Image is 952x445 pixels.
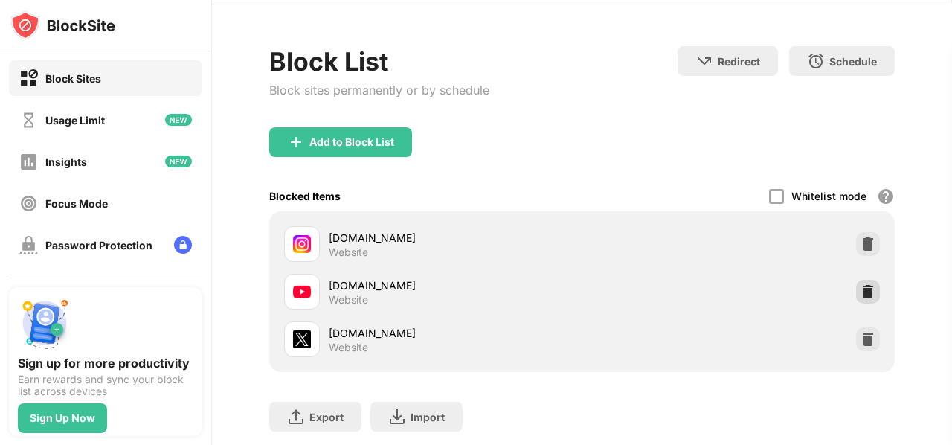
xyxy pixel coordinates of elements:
div: Usage Limit [45,114,105,127]
img: password-protection-off.svg [19,236,38,254]
div: Website [329,293,368,307]
img: logo-blocksite.svg [10,10,115,40]
div: Website [329,246,368,259]
div: Sign up for more productivity [18,356,193,371]
img: focus-off.svg [19,194,38,213]
img: lock-menu.svg [174,236,192,254]
div: Redirect [718,55,760,68]
img: new-icon.svg [165,156,192,167]
div: Block Sites [45,72,101,85]
div: Import [411,411,445,423]
div: Sign Up Now [30,412,95,424]
img: favicons [293,330,311,348]
div: Password Protection [45,239,152,252]
img: block-on.svg [19,69,38,88]
img: favicons [293,283,311,301]
img: favicons [293,235,311,253]
img: new-icon.svg [165,114,192,126]
div: Earn rewards and sync your block list across devices [18,374,193,397]
div: [DOMAIN_NAME] [329,325,582,341]
img: insights-off.svg [19,153,38,171]
div: [DOMAIN_NAME] [329,230,582,246]
div: Add to Block List [309,136,394,148]
div: Website [329,341,368,354]
img: time-usage-off.svg [19,111,38,129]
div: Export [309,411,344,423]
div: Blocked Items [269,190,341,202]
div: Block sites permanently or by schedule [269,83,489,97]
div: Focus Mode [45,197,108,210]
div: [DOMAIN_NAME] [329,278,582,293]
img: push-signup.svg [18,296,71,350]
div: Block List [269,46,489,77]
div: Insights [45,156,87,168]
div: Whitelist mode [791,190,866,202]
div: Schedule [829,55,877,68]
